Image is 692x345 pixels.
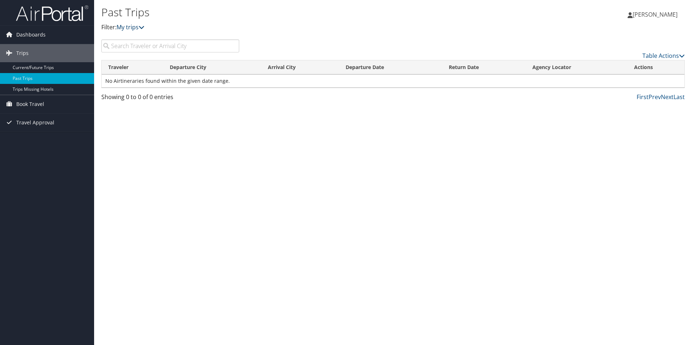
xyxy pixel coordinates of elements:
[102,60,163,74] th: Traveler: activate to sort column ascending
[261,60,339,74] th: Arrival City: activate to sort column ascending
[16,26,46,44] span: Dashboards
[101,39,239,52] input: Search Traveler or Arrival City
[661,93,674,101] a: Next
[101,93,239,105] div: Showing 0 to 0 of 0 entries
[628,60,684,74] th: Actions
[649,93,661,101] a: Prev
[16,5,88,22] img: airportal-logo.png
[442,60,526,74] th: Return Date: activate to sort column ascending
[163,60,261,74] th: Departure City: activate to sort column ascending
[16,95,44,113] span: Book Travel
[674,93,685,101] a: Last
[628,4,685,25] a: [PERSON_NAME]
[642,52,685,60] a: Table Actions
[16,44,29,62] span: Trips
[102,74,684,88] td: No Airtineraries found within the given date range.
[117,23,144,31] a: My trips
[16,114,54,132] span: Travel Approval
[633,10,678,18] span: [PERSON_NAME]
[101,23,490,32] p: Filter:
[339,60,442,74] th: Departure Date: activate to sort column ascending
[526,60,628,74] th: Agency Locator: activate to sort column ascending
[101,5,490,20] h1: Past Trips
[637,93,649,101] a: First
